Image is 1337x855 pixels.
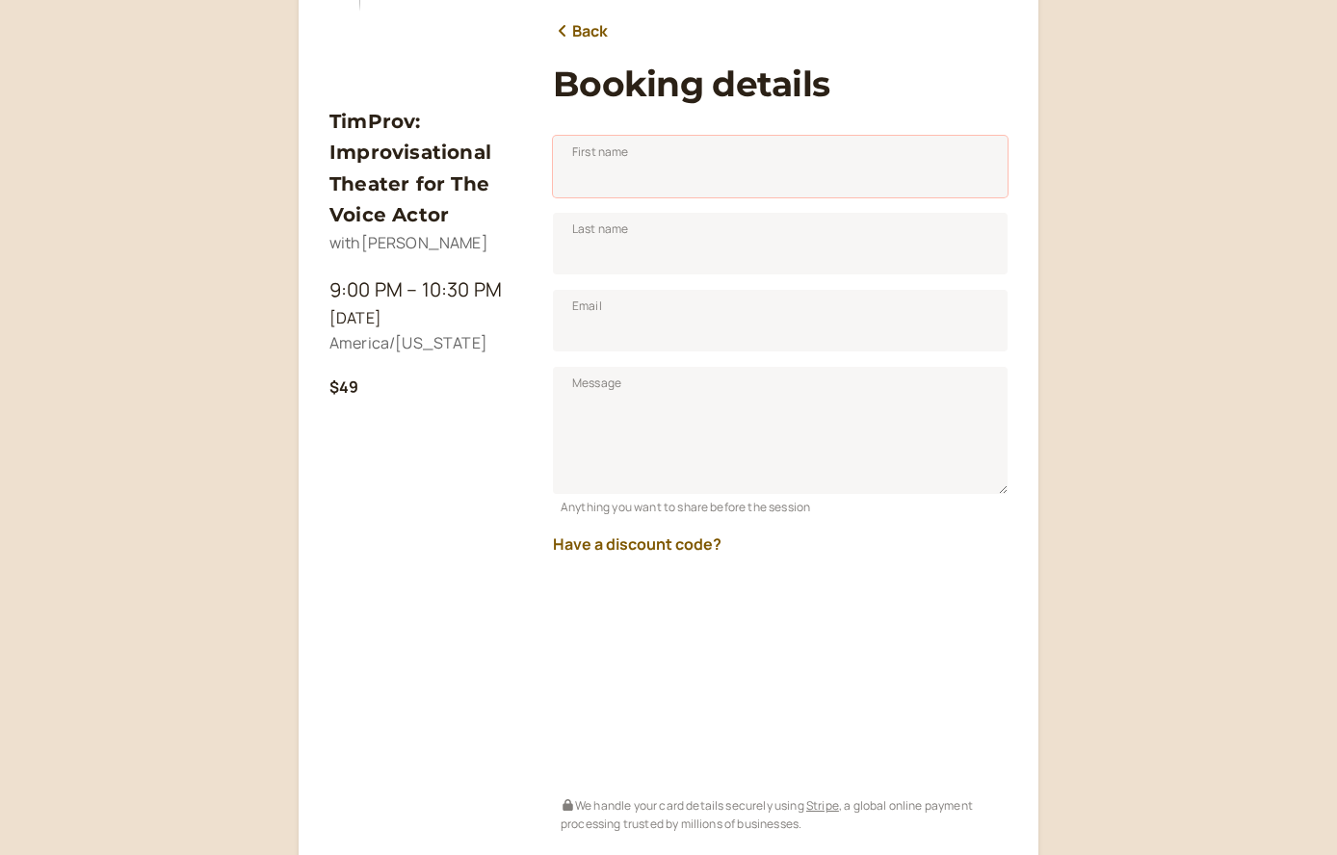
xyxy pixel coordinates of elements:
textarea: Message [553,367,1008,494]
a: Stripe [806,797,839,814]
span: Email [572,297,602,316]
iframe: Secure payment input frame [549,569,1011,792]
input: Email [553,290,1008,351]
span: First name [572,142,629,162]
h1: Booking details [553,64,1008,105]
span: Last name [572,220,628,239]
span: Message [572,374,621,393]
div: 9:00 PM – 10:30 PM [329,274,522,305]
a: Back [553,19,609,44]
input: First name [553,136,1008,197]
b: $49 [329,376,358,398]
div: America/[US_STATE] [329,331,522,356]
h3: TimProv: Improvisational Theater for The Voice Actor [329,106,522,231]
button: Have a discount code? [553,535,721,553]
span: with [PERSON_NAME] [329,232,488,253]
input: Last name [553,213,1008,274]
div: We handle your card details securely using , a global online payment processing trusted by millio... [553,792,1008,834]
div: Anything you want to share before the session [553,494,1008,516]
div: [DATE] [329,306,522,331]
